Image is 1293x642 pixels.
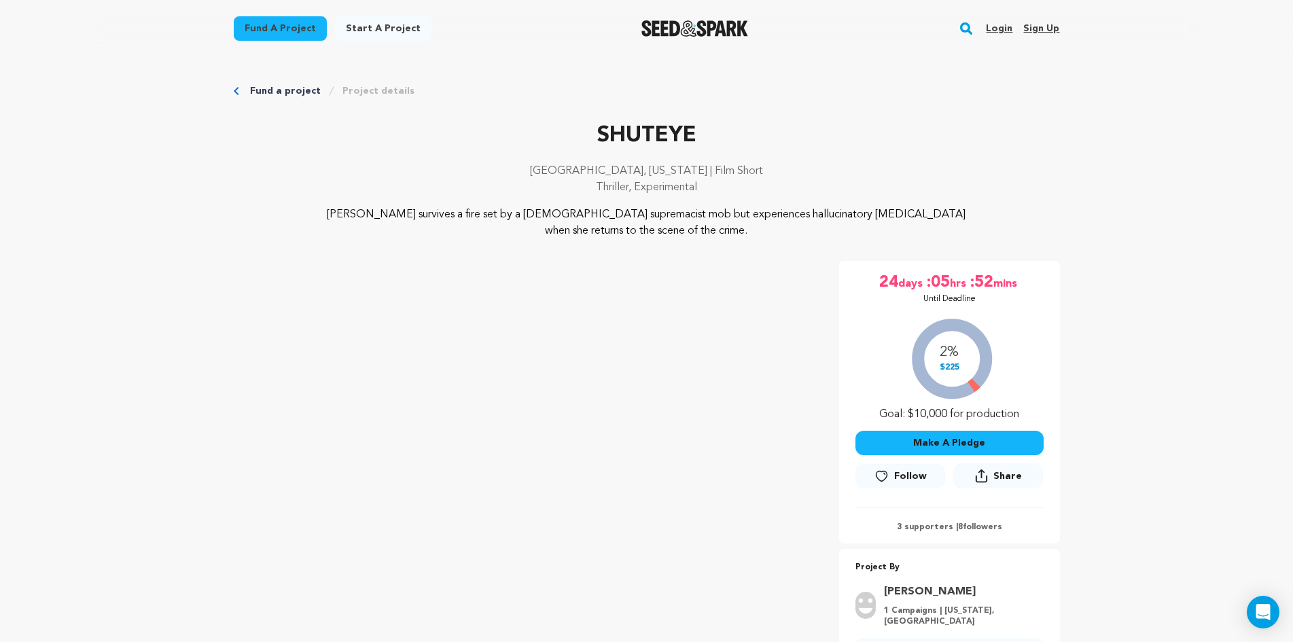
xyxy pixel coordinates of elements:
span: 8 [958,523,963,531]
p: Thriller, Experimental [234,179,1060,196]
span: days [898,272,925,293]
span: Share [953,463,1043,494]
p: 1 Campaigns | [US_STATE], [GEOGRAPHIC_DATA] [884,605,1035,627]
div: Breadcrumb [234,84,1060,98]
a: Project details [342,84,414,98]
a: Fund a project [250,84,321,98]
span: 24 [879,272,898,293]
img: Seed&Spark Logo Dark Mode [641,20,748,37]
span: :52 [969,272,993,293]
div: Open Intercom Messenger [1247,596,1279,628]
p: Until Deadline [923,293,976,304]
a: Start a project [335,16,431,41]
button: Share [953,463,1043,488]
span: mins [993,272,1020,293]
p: SHUTEYE [234,120,1060,152]
a: Follow [855,464,945,488]
a: Seed&Spark Homepage [641,20,748,37]
img: user.png [855,592,876,619]
span: Share [993,469,1022,483]
p: 3 supporters | followers [855,522,1044,533]
a: Sign up [1023,18,1059,39]
span: :05 [925,272,950,293]
span: Follow [894,469,927,483]
a: Fund a project [234,16,327,41]
a: Goto Andrea Ngeleka profile [884,584,1035,600]
span: hrs [950,272,969,293]
p: [GEOGRAPHIC_DATA], [US_STATE] | Film Short [234,163,1060,179]
p: Project By [855,560,1044,575]
button: Make A Pledge [855,431,1044,455]
p: [PERSON_NAME] survives a fire set by a [DEMOGRAPHIC_DATA] supremacist mob but experiences halluci... [316,207,977,239]
a: Login [986,18,1012,39]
